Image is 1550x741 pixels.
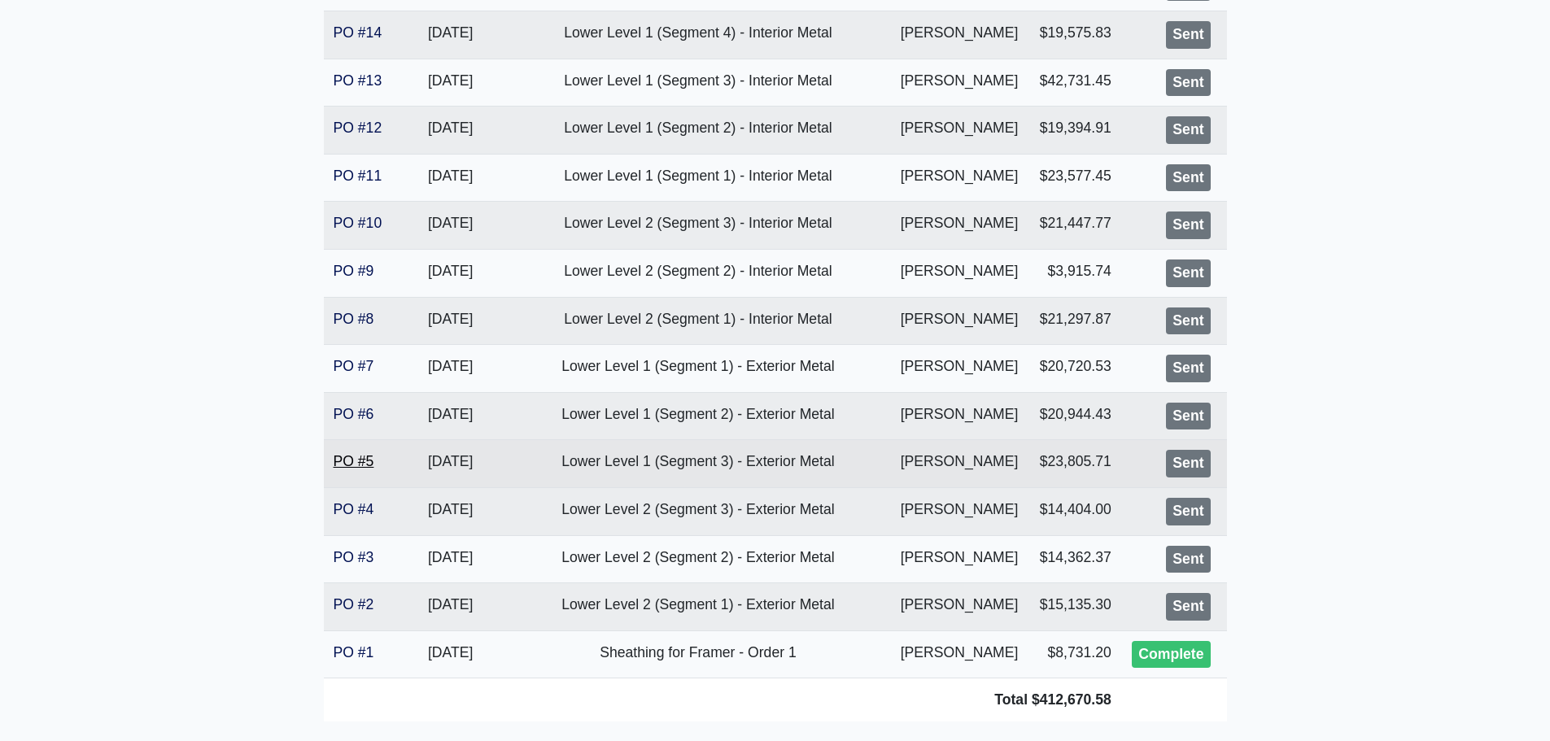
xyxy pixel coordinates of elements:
[890,630,1029,678] td: [PERSON_NAME]
[334,549,374,565] a: PO #3
[1166,259,1210,287] div: Sent
[1028,535,1120,583] td: $14,362.37
[506,488,890,536] td: Lower Level 2 (Segment 3) - Exterior Metal
[1166,307,1210,335] div: Sent
[395,202,506,250] td: [DATE]
[395,154,506,202] td: [DATE]
[1028,297,1120,345] td: $21,297.87
[1166,450,1210,477] div: Sent
[395,488,506,536] td: [DATE]
[334,406,374,422] a: PO #6
[1028,59,1120,107] td: $42,731.45
[1166,164,1210,192] div: Sent
[395,11,506,59] td: [DATE]
[890,583,1029,631] td: [PERSON_NAME]
[506,440,890,488] td: Lower Level 1 (Segment 3) - Exterior Metal
[1132,641,1210,669] div: Complete
[334,72,382,89] a: PO #13
[334,311,374,327] a: PO #8
[890,11,1029,59] td: [PERSON_NAME]
[1028,107,1120,155] td: $19,394.91
[1028,630,1120,678] td: $8,731.20
[334,596,374,612] a: PO #2
[890,59,1029,107] td: [PERSON_NAME]
[1028,440,1120,488] td: $23,805.71
[506,11,890,59] td: Lower Level 1 (Segment 4) - Interior Metal
[1166,116,1210,144] div: Sent
[1028,392,1120,440] td: $20,944.43
[890,345,1029,393] td: [PERSON_NAME]
[1028,583,1120,631] td: $15,135.30
[506,107,890,155] td: Lower Level 1 (Segment 2) - Interior Metal
[1166,593,1210,621] div: Sent
[395,583,506,631] td: [DATE]
[334,215,382,231] a: PO #10
[890,488,1029,536] td: [PERSON_NAME]
[1028,202,1120,250] td: $21,447.77
[506,59,890,107] td: Lower Level 1 (Segment 3) - Interior Metal
[334,453,374,469] a: PO #5
[1166,69,1210,97] div: Sent
[890,440,1029,488] td: [PERSON_NAME]
[395,107,506,155] td: [DATE]
[334,358,374,374] a: PO #7
[1028,488,1120,536] td: $14,404.00
[1028,250,1120,298] td: $3,915.74
[334,120,382,136] a: PO #12
[395,535,506,583] td: [DATE]
[506,250,890,298] td: Lower Level 2 (Segment 2) - Interior Metal
[395,250,506,298] td: [DATE]
[1166,21,1210,49] div: Sent
[1166,355,1210,382] div: Sent
[506,345,890,393] td: Lower Level 1 (Segment 1) - Exterior Metal
[334,644,374,660] a: PO #1
[395,630,506,678] td: [DATE]
[334,24,382,41] a: PO #14
[506,583,890,631] td: Lower Level 2 (Segment 1) - Exterior Metal
[395,345,506,393] td: [DATE]
[1166,498,1210,525] div: Sent
[1028,154,1120,202] td: $23,577.45
[334,501,374,517] a: PO #4
[395,297,506,345] td: [DATE]
[334,263,374,279] a: PO #9
[890,535,1029,583] td: [PERSON_NAME]
[890,392,1029,440] td: [PERSON_NAME]
[395,59,506,107] td: [DATE]
[1166,403,1210,430] div: Sent
[1028,345,1120,393] td: $20,720.53
[1028,11,1120,59] td: $19,575.83
[506,154,890,202] td: Lower Level 1 (Segment 1) - Interior Metal
[506,202,890,250] td: Lower Level 2 (Segment 3) - Interior Metal
[395,440,506,488] td: [DATE]
[506,535,890,583] td: Lower Level 2 (Segment 2) - Exterior Metal
[506,630,890,678] td: Sheathing for Framer - Order 1
[506,392,890,440] td: Lower Level 1 (Segment 2) - Exterior Metal
[324,678,1121,721] td: Total $412,670.58
[506,297,890,345] td: Lower Level 2 (Segment 1) - Interior Metal
[1166,211,1210,239] div: Sent
[890,202,1029,250] td: [PERSON_NAME]
[395,392,506,440] td: [DATE]
[1166,546,1210,573] div: Sent
[334,168,382,184] a: PO #11
[890,107,1029,155] td: [PERSON_NAME]
[890,154,1029,202] td: [PERSON_NAME]
[890,297,1029,345] td: [PERSON_NAME]
[890,250,1029,298] td: [PERSON_NAME]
